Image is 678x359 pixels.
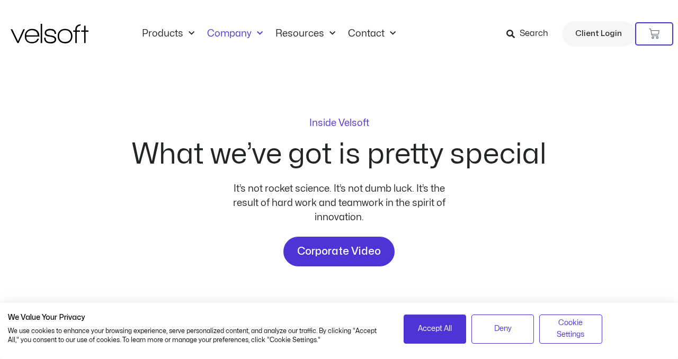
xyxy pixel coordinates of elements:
[8,327,388,345] p: We use cookies to enhance your browsing experience, serve personalized content, and analyze our t...
[471,315,534,344] button: Deny all cookies
[269,28,342,40] a: ResourcesMenu Toggle
[418,323,452,335] span: Accept All
[404,315,466,344] button: Accept all cookies
[11,24,88,43] img: Velsoft Training Materials
[494,323,512,335] span: Deny
[201,28,269,40] a: CompanyMenu Toggle
[283,237,395,266] a: Corporate Video
[309,119,369,128] p: Inside Velsoft
[546,317,595,341] span: Cookie Settings
[8,313,388,322] h2: We Value Your Privacy
[228,182,450,225] div: It’s not rocket science. It’s not dumb luck. It’s the result of hard work and teamwork in the spi...
[562,21,635,47] a: Client Login
[297,243,381,260] span: Corporate Video
[132,140,547,169] h2: What we’ve got is pretty special
[575,27,622,41] span: Client Login
[342,28,402,40] a: ContactMenu Toggle
[539,315,602,344] button: Adjust cookie preferences
[136,28,402,40] nav: Menu
[506,25,556,43] a: Search
[520,27,548,41] span: Search
[136,28,201,40] a: ProductsMenu Toggle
